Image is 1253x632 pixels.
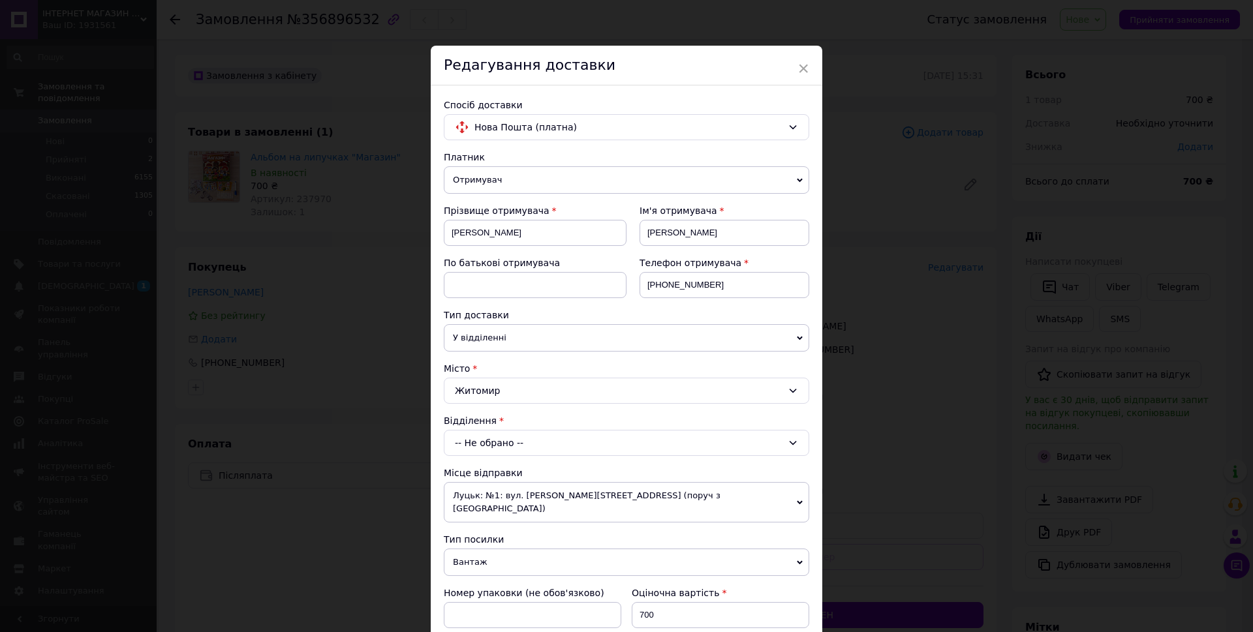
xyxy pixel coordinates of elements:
[444,205,549,216] span: Прізвище отримувача
[474,120,782,134] span: Нова Пошта (платна)
[797,57,809,80] span: ×
[444,324,809,352] span: У відділенні
[444,310,509,320] span: Тип доставки
[444,258,560,268] span: По батькові отримувача
[444,468,523,478] span: Місце відправки
[444,534,504,545] span: Тип посилки
[444,152,485,162] span: Платник
[444,98,809,112] div: Спосіб доставки
[640,272,809,298] input: +380
[444,362,809,375] div: Місто
[444,378,809,404] div: Житомир
[444,482,809,522] span: Луцьк: №1: вул. [PERSON_NAME][STREET_ADDRESS] (поруч з [GEOGRAPHIC_DATA])
[431,46,822,85] div: Редагування доставки
[640,205,717,216] span: Ім'я отримувача
[444,430,809,456] div: -- Не обрано --
[444,414,809,427] div: Відділення
[444,549,809,576] span: Вантаж
[444,166,809,194] span: Отримувач
[640,258,741,268] span: Телефон отримувача
[632,586,809,599] div: Оціночна вартість
[444,586,621,599] div: Номер упаковки (не обов'язково)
